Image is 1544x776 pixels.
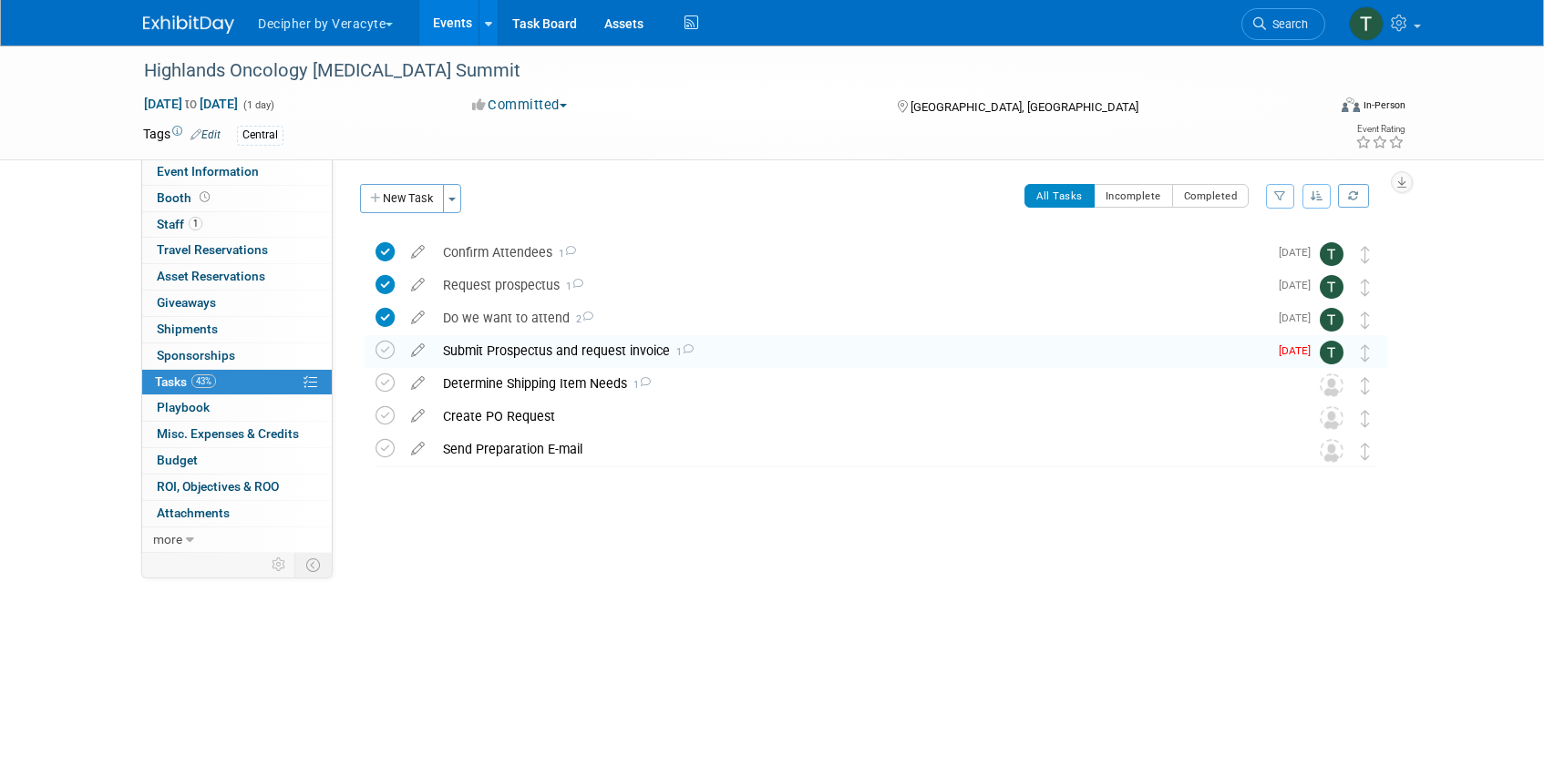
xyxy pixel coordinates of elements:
span: Booth not reserved yet [196,190,213,204]
div: Event Rating [1355,125,1405,134]
a: ROI, Objectives & ROO [142,475,332,500]
a: Travel Reservations [142,238,332,263]
span: 1 [552,248,576,260]
div: Send Preparation E-mail [434,434,1283,465]
span: Tasks [155,374,216,389]
span: Playbook [157,400,210,414]
img: ExhibitDay [143,15,234,34]
span: Event Information [157,164,259,179]
span: Shipments [157,322,218,336]
i: Move task [1361,344,1370,362]
span: [DATE] [1279,311,1320,324]
a: more [142,527,332,553]
a: edit [402,244,434,260]
button: Committed [466,96,574,115]
span: [DATE] [1279,279,1320,291]
a: Refresh [1338,184,1369,208]
img: Tony Alvarado [1320,275,1343,299]
td: Personalize Event Tab Strip [263,553,295,577]
a: Booth [142,186,332,211]
td: Tags [143,125,221,146]
div: Determine Shipping Item Needs [434,368,1283,399]
div: Do we want to attend [434,302,1268,333]
i: Move task [1361,246,1370,263]
span: Sponsorships [157,348,235,362]
i: Move task [1361,377,1370,394]
div: Submit Prospectus and request invoice [434,335,1268,366]
span: Travel Reservations [157,242,268,257]
span: ROI, Objectives & ROO [157,479,279,494]
a: Shipments [142,317,332,342]
a: Misc. Expenses & Credits [142,422,332,447]
i: Move task [1361,443,1370,460]
td: Toggle Event Tabs [295,553,333,577]
button: All Tasks [1024,184,1095,208]
div: Request prospectus [434,270,1268,301]
img: Unassigned [1320,439,1343,463]
span: 2 [570,313,593,325]
span: [DATE] [1279,344,1320,357]
img: Tony Alvarado [1320,242,1343,266]
img: Unassigned [1320,373,1343,397]
a: Search [1241,8,1325,40]
img: Tony Alvarado [1349,6,1384,41]
div: Highlands Oncology [MEDICAL_DATA] Summit [138,55,1298,87]
span: (1 day) [242,99,274,111]
a: Playbook [142,395,332,421]
button: Incomplete [1094,184,1173,208]
i: Move task [1361,279,1370,296]
span: Giveaways [157,295,216,310]
span: Search [1266,17,1308,31]
span: more [153,532,182,546]
span: Misc. Expenses & Credits [157,426,299,441]
span: to [182,97,200,111]
button: New Task [360,184,444,213]
a: edit [402,408,434,424]
a: edit [402,342,434,359]
i: Move task [1361,311,1370,329]
img: Tony Alvarado [1320,341,1343,364]
div: Create PO Request [434,401,1283,432]
span: [GEOGRAPHIC_DATA], [GEOGRAPHIC_DATA] [911,100,1138,114]
span: Booth [157,190,213,205]
a: edit [402,375,434,392]
img: Format-Inperson.png [1342,97,1360,112]
span: Staff [157,217,202,231]
a: Staff1 [142,212,332,238]
span: Asset Reservations [157,269,265,283]
a: Asset Reservations [142,264,332,290]
span: 1 [560,281,583,292]
button: Completed [1172,184,1250,208]
a: Attachments [142,501,332,526]
span: Attachments [157,505,230,520]
span: Budget [157,453,198,467]
a: edit [402,277,434,293]
div: Confirm Attendees [434,237,1268,268]
span: 43% [191,374,216,388]
i: Move task [1361,410,1370,427]
div: Event Format [1218,95,1405,122]
a: Budget [142,448,332,474]
span: [DATE] [DATE] [143,96,239,112]
img: Tony Alvarado [1320,308,1343,332]
a: Sponsorships [142,343,332,369]
a: edit [402,310,434,326]
a: Tasks43% [142,370,332,395]
a: Edit [190,128,221,141]
span: 1 [189,217,202,230]
a: Event Information [142,159,332,185]
span: 1 [627,379,651,391]
a: Giveaways [142,291,332,316]
img: Unassigned [1320,406,1343,430]
span: 1 [670,346,694,358]
div: Central [237,126,283,145]
a: edit [402,441,434,457]
span: [DATE] [1279,246,1320,259]
div: In-Person [1363,98,1405,112]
